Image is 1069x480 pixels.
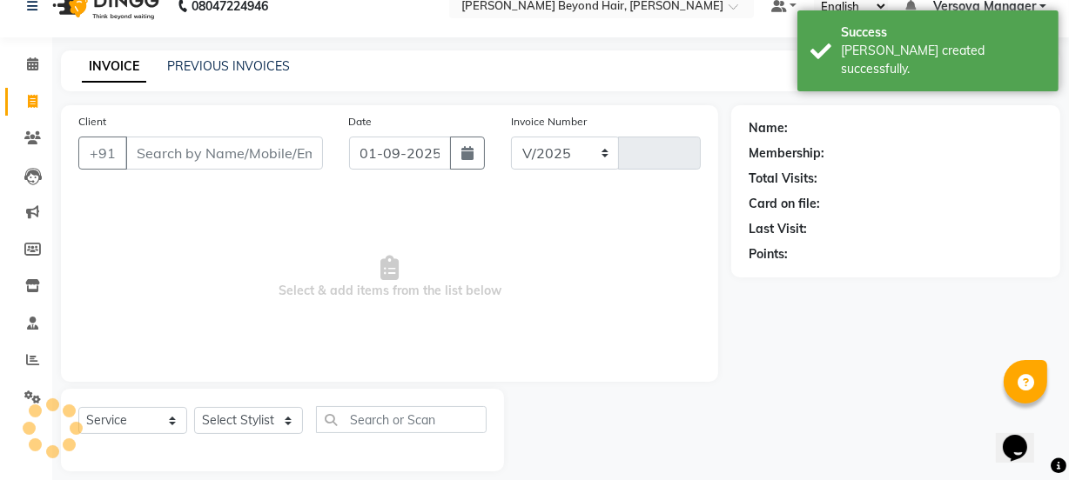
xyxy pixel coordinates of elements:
[749,144,824,163] div: Membership:
[167,58,290,74] a: PREVIOUS INVOICES
[749,220,807,238] div: Last Visit:
[78,190,701,364] span: Select & add items from the list below
[78,137,127,170] button: +91
[749,245,788,263] div: Points:
[78,114,106,130] label: Client
[749,170,817,188] div: Total Visits:
[841,23,1045,42] div: Success
[349,114,373,130] label: Date
[82,51,146,83] a: INVOICE
[841,42,1045,78] div: Bill created successfully.
[749,119,788,137] div: Name:
[749,195,820,213] div: Card on file:
[125,137,323,170] input: Search by Name/Mobile/Email/Code
[996,410,1052,463] iframe: chat widget
[511,114,587,130] label: Invoice Number
[316,406,487,433] input: Search or Scan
